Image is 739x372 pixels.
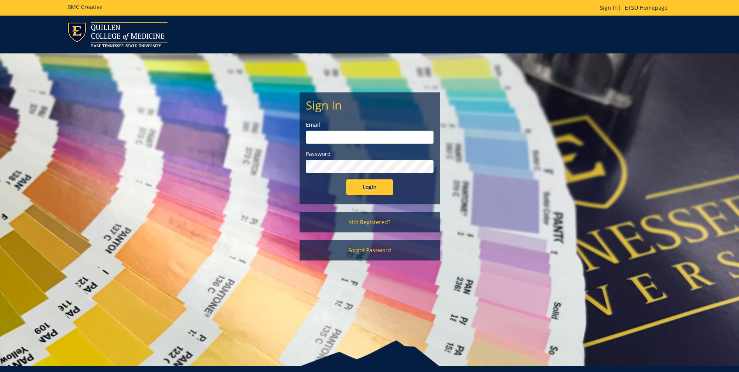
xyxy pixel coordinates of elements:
[621,4,672,11] a: ETSU Homepage
[300,240,440,260] a: Forgot Password
[306,121,434,129] label: Email
[600,4,618,11] a: Sign In
[67,4,102,10] h5: BMC Creative
[67,22,168,47] img: ETSU logo
[600,4,672,12] p: |
[300,212,440,232] a: Not Registered?
[306,99,434,112] h2: Sign In
[346,179,393,195] input: Login
[306,150,434,158] label: Password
